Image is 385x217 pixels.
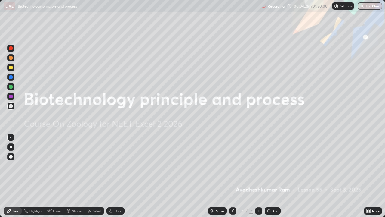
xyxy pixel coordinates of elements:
img: class-settings-icons [334,4,339,8]
div: Select [93,209,102,212]
button: End Class [358,2,382,10]
div: Add [273,209,278,212]
div: / [246,209,248,213]
div: Highlight [29,209,43,212]
img: recording.375f2c34.svg [262,4,266,8]
div: Pen [13,209,18,212]
p: LIVE [5,4,14,8]
div: Slides [216,209,224,212]
div: Undo [115,209,122,212]
img: add-slide-button [266,209,271,213]
div: Shapes [72,209,82,212]
div: Eraser [53,209,62,212]
div: 2 [239,209,245,213]
p: Settings [340,5,352,8]
p: Biotechnology principle and process [18,4,77,8]
p: Recording [268,4,285,8]
img: end-class-cross [360,4,365,8]
div: More [372,209,380,212]
div: 2 [249,208,253,214]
